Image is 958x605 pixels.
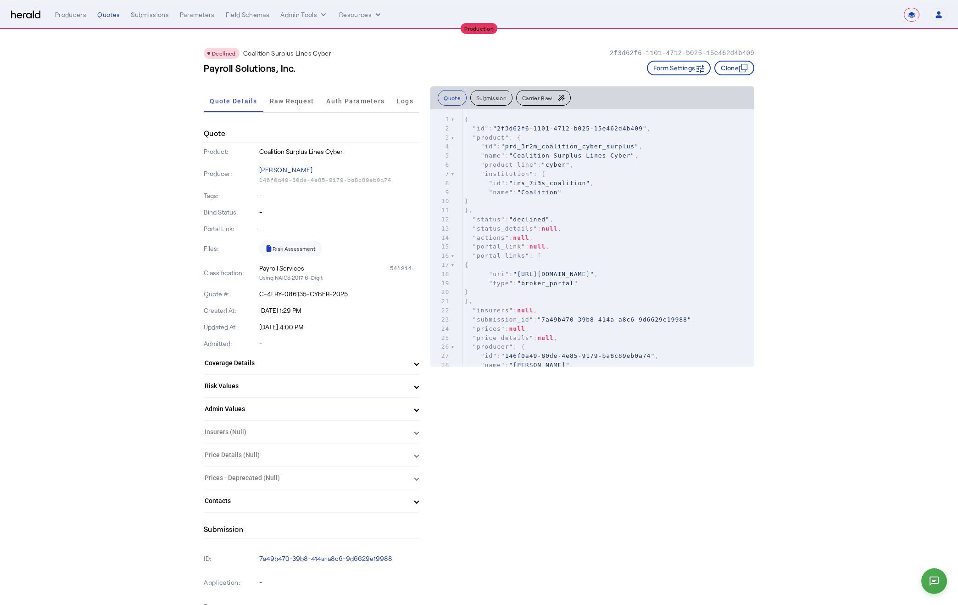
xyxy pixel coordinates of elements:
span: : , [464,243,549,250]
span: : [ [464,252,541,259]
div: 15 [430,242,451,251]
p: Classification: [204,268,257,277]
mat-panel-title: Risk Values [205,381,407,391]
div: Submissions [131,10,169,19]
h4: Quote [204,128,225,139]
p: ID: [204,552,257,565]
div: 9 [430,188,451,197]
span: : , [464,316,695,323]
span: : , [464,216,553,223]
span: : [464,189,562,196]
span: "id" [481,143,497,150]
span: "actions" [473,234,509,241]
h4: Submission [204,524,243,535]
span: null [541,225,557,232]
mat-panel-title: Admin Values [205,404,407,414]
p: 146f0a49-80de-4e85-9179-ba8c89eb0a74 [259,176,420,184]
a: Risk Assessment [259,241,322,256]
span: : , [464,161,574,168]
mat-expansion-panel-header: Risk Values [204,375,419,397]
div: 5 [430,151,451,160]
div: 23 [430,315,451,324]
p: Application: [204,576,257,589]
div: 18 [430,270,451,279]
span: "146f0a49-80de-4e85-9179-ba8c89eb0a74" [501,352,655,359]
span: "Coalition Surplus Lines Cyber" [509,152,635,159]
span: "id" [481,352,497,359]
span: "id" [473,125,489,132]
span: "status_details" [473,225,537,232]
span: Declined [212,50,236,57]
span: "status" [473,216,505,223]
div: 17 [430,260,451,270]
div: 12 [430,215,451,224]
mat-panel-title: Contacts [205,496,407,506]
span: : , [464,225,562,232]
p: Coalition Surplus Lines Cyber [243,49,331,58]
span: { [464,261,468,268]
span: : , [464,125,651,132]
span: null [509,325,525,332]
span: Auth Parameters [326,98,384,104]
span: "name" [481,362,505,368]
span: : , [464,271,598,277]
span: } [464,288,468,295]
div: Parameters [180,10,215,19]
div: 20 [430,288,451,297]
p: Admitted: [204,339,257,348]
span: "[PERSON_NAME]" [509,362,570,368]
span: Logs [397,98,413,104]
span: "portal_link" [473,243,525,250]
span: null [517,307,533,314]
span: : , [464,325,529,332]
div: Field Schemas [226,10,270,19]
span: "product" [473,134,509,141]
span: "name" [489,189,513,196]
span: : { [464,343,525,350]
div: Payroll Services [259,264,304,273]
span: "id" [489,180,505,187]
div: 3 [430,133,451,142]
span: "institution" [481,170,534,177]
span: "7a49b470-39b8-414a-a8c6-9d6629e19988" [537,316,691,323]
span: "producer" [473,343,513,350]
div: 7 [430,170,451,179]
span: : , [464,352,659,359]
p: Portal Link: [204,224,257,233]
span: : [464,280,578,287]
p: Using NAICS 2017 6-Digit [259,273,420,282]
div: 25 [430,334,451,343]
span: "2f3d62f6-1101-4712-b025-15e462d4b409" [493,125,646,132]
button: internal dropdown menu [280,10,328,19]
p: C-4LRY-086135-CYBER-2025 [259,289,420,299]
mat-panel-title: Coverage Details [205,358,407,368]
span: null [529,243,546,250]
span: : , [464,180,594,187]
div: 6 [430,160,451,170]
div: 22 [430,306,451,315]
p: - [259,224,420,233]
p: [DATE] 1:29 PM [259,306,420,315]
span: : , [464,152,639,159]
span: : { [464,134,521,141]
span: "Coalition" [517,189,562,196]
div: 541214 [390,264,419,273]
div: 28 [430,361,451,370]
span: null [513,234,529,241]
img: Herald Logo [11,11,40,19]
span: } [464,198,468,204]
p: Producer: [204,169,257,178]
div: 8 [430,179,451,188]
p: - [259,339,420,348]
button: Form Settings [647,61,711,75]
span: Raw Request [270,98,314,104]
div: 14 [430,233,451,243]
span: Quote Details [210,98,257,104]
div: 1 [430,115,451,124]
span: "[URL][DOMAIN_NAME]" [513,271,594,277]
mat-expansion-panel-header: Coverage Details [204,352,419,374]
p: - [259,208,420,217]
button: Submission [470,90,512,106]
span: "insurers" [473,307,513,314]
span: }, [464,207,473,214]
